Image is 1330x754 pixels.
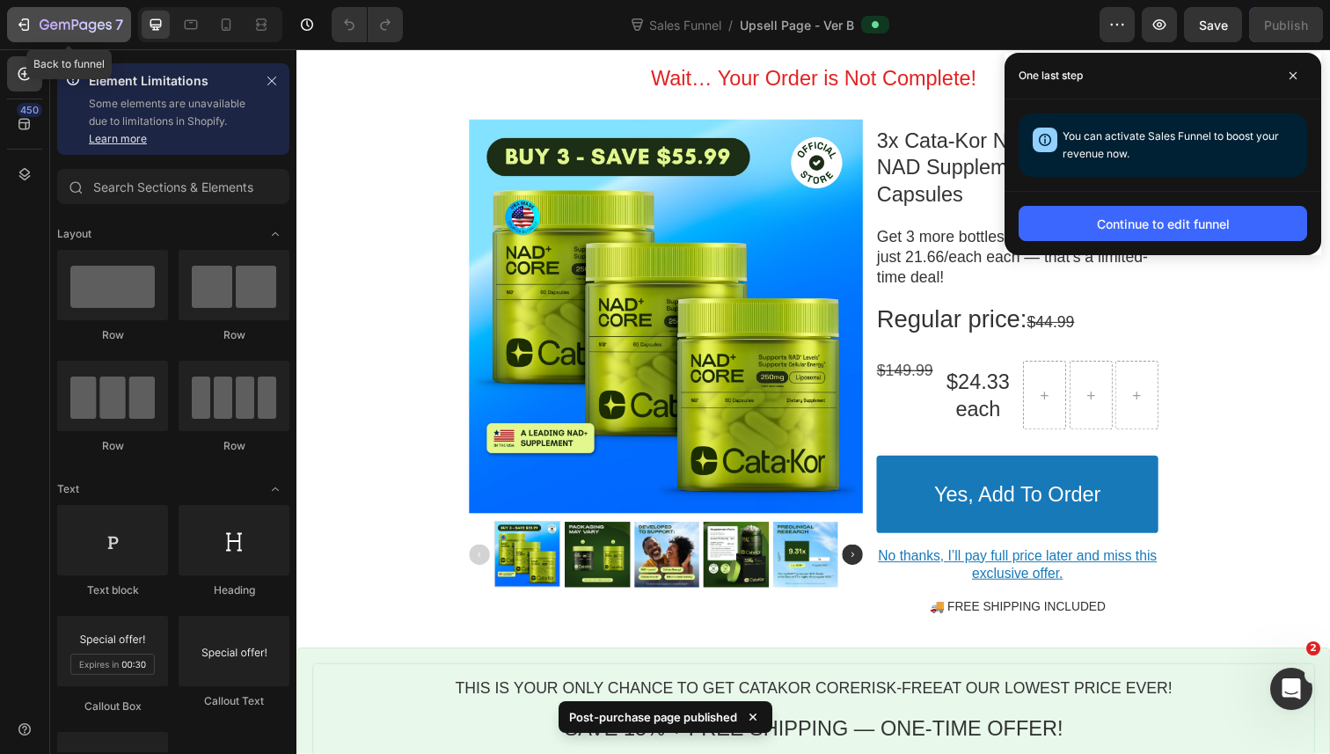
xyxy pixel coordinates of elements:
span: Toggle open [261,475,289,503]
span: Regular price: [592,262,745,289]
p: 7 [115,14,123,35]
img: gp-arrow-next [557,506,578,527]
p: Yes, Add To Order [651,441,821,468]
div: Row [57,327,168,343]
p: $24.33 each [653,326,740,381]
div: Undo/Redo [332,7,403,42]
button: Save [1184,7,1242,42]
p: Some elements are unavailable due to limitations in Shopify. [89,95,254,148]
div: Row [179,327,289,343]
button: Continue to edit funnel [1019,206,1307,241]
a: Learn more [89,132,147,145]
span: Upsell Page - Ver B [740,16,854,34]
p: Get 3 more bottles of Catakor Core for just 21.66/each each — that's a limited-time deal! [592,182,880,244]
div: Row [179,438,289,454]
div: Text block [57,582,168,598]
span: RISK-FREE [575,644,660,662]
span: Save [1199,18,1228,33]
div: Heading [179,582,289,598]
div: Continue to edit funnel [1097,215,1230,233]
span: Toggle open [261,220,289,248]
span: Layout [57,226,91,242]
div: Row [57,438,168,454]
button: Publish [1249,7,1323,42]
button: 7 [7,7,131,42]
div: Callout Box [57,699,168,714]
bdo: $149.99 [592,319,649,337]
span: Sales Funnel [646,16,725,34]
button: No thanks, I’ll pay full price later and miss this exclusive offer. [592,502,880,553]
div: Publish [1264,16,1308,34]
p: Post-purchase page published [569,708,737,726]
p: One last step [1019,67,1083,84]
input: Search Sections & Elements [57,169,289,204]
p: Element Limitations [89,70,254,92]
s: $44.99 [746,270,794,288]
div: Callout Text [179,693,289,709]
div: 450 [17,103,42,117]
span: 🚚 FREE SHIPPING INCLUDED [646,562,825,576]
span: This is your ONLY CHANCE to get Catakor Core [162,644,575,662]
u: No thanks, I’ll pay full price later and miss this exclusive offer. [594,510,879,544]
span: Text [57,481,79,497]
button: Yes, Add To Order [592,415,880,494]
span: You can activate Sales Funnel to boost your revenue now. [1063,129,1279,160]
bdo: 3x Cata-Kor NAD+ Core - NAD Supplement - 180 Capsules [592,82,832,160]
span: 2 [1306,641,1320,655]
iframe: Intercom live chat [1270,668,1312,710]
span: / [728,16,733,34]
span: at our lowest price ever! [660,644,894,662]
iframe: Design area [296,49,1330,754]
span: SAVE 15% + FREE SHIPPING — ONE-TIME OFFER! [274,682,783,706]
